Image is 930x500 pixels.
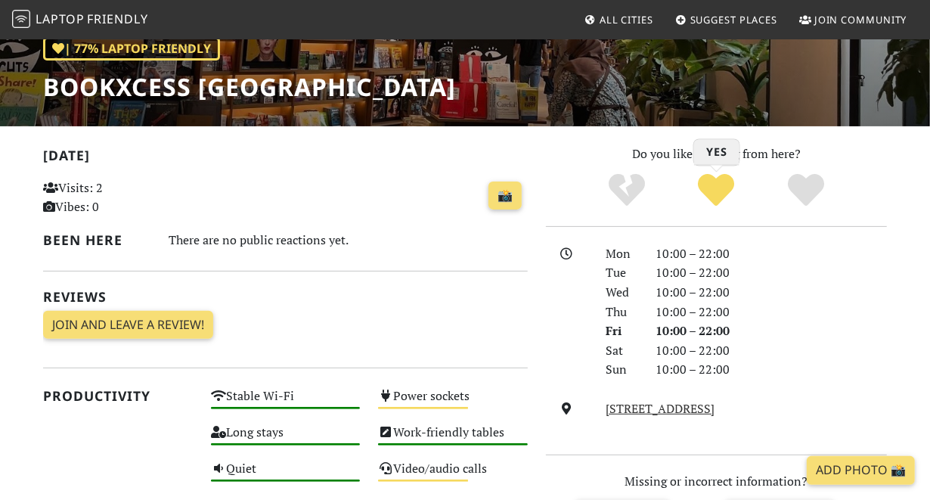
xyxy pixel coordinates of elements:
h2: Reviews [43,289,528,305]
span: Suggest Places [690,13,778,26]
div: Video/audio calls [369,458,537,494]
div: Sat [597,341,646,361]
a: All Cities [578,6,659,33]
div: 10:00 – 22:00 [646,244,896,264]
div: Tue [597,263,646,283]
div: 10:00 – 22:00 [646,283,896,303]
p: Do you like working from here? [546,144,887,164]
div: There are no public reactions yet. [169,229,528,251]
div: Yes [671,172,761,210]
img: LaptopFriendly [12,10,30,28]
div: Definitely! [761,172,851,210]
a: LaptopFriendly LaptopFriendly [12,7,148,33]
div: Long stays [202,421,370,458]
div: Fri [597,321,646,341]
div: 10:00 – 22:00 [646,321,896,341]
div: No [581,172,671,210]
a: Join Community [793,6,913,33]
a: Join and leave a review! [43,311,213,340]
span: Laptop [36,11,85,27]
div: Mon [597,244,646,264]
h2: [DATE] [43,148,528,169]
p: Missing or incorrect information? [546,472,887,492]
h3: Yes [694,139,739,165]
div: Power sockets [369,385,537,421]
a: 📸 [488,182,522,210]
div: Thu [597,303,646,322]
div: | 77% Laptop Friendly [43,37,220,61]
span: Join Community [814,13,907,26]
div: 10:00 – 22:00 [646,360,896,380]
a: [STREET_ADDRESS] [606,400,715,417]
span: All Cities [600,13,653,26]
a: Suggest Places [669,6,784,33]
h2: Productivity [43,388,193,404]
div: 10:00 – 22:00 [646,341,896,361]
h2: Been here [43,232,150,248]
h1: BookXcess [GEOGRAPHIC_DATA] [43,73,456,101]
div: Work-friendly tables [369,421,537,458]
div: 10:00 – 22:00 [646,303,896,322]
div: Sun [597,360,646,380]
div: Stable Wi-Fi [202,385,370,421]
div: Quiet [202,458,370,494]
p: Visits: 2 Vibes: 0 [43,179,193,217]
div: 10:00 – 22:00 [646,263,896,283]
div: Wed [597,283,646,303]
span: Friendly [87,11,147,27]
